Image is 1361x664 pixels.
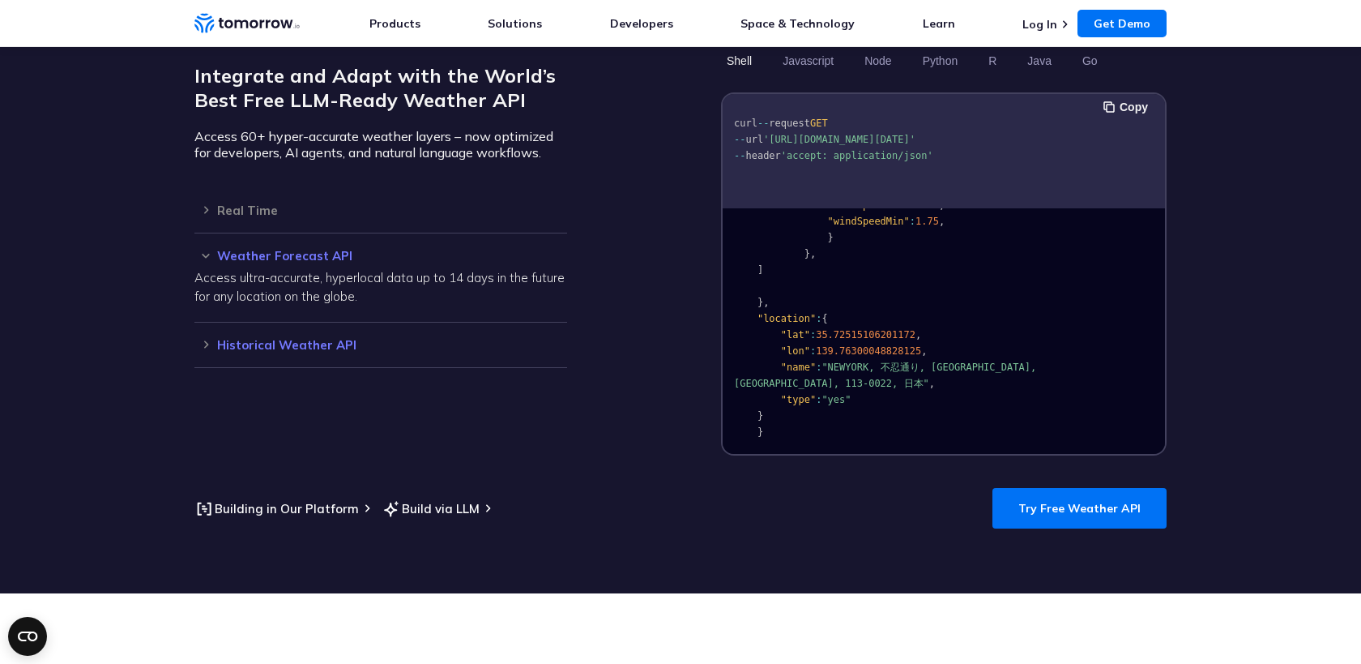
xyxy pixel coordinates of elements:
[915,329,921,341] span: ,
[917,47,964,75] button: Python
[1022,47,1057,75] button: Java
[734,118,757,129] span: curl
[610,16,673,31] a: Developers
[734,150,745,161] span: --
[763,134,915,145] span: '[URL][DOMAIN_NAME][DATE]'
[810,248,816,259] span: ,
[194,11,300,36] a: Home link
[816,313,821,324] span: :
[810,118,828,129] span: GET
[781,345,810,357] span: "lon"
[757,426,763,438] span: }
[734,134,745,145] span: --
[194,63,567,112] h2: Integrate and Adapt with the World’s Best Free LLM-Ready Weather API
[910,216,915,227] span: :
[921,345,927,357] span: ,
[194,268,567,306] p: Access ultra-accurate, hyperlocal data up to 14 days in the future for any location on the globe.
[488,16,542,31] a: Solutions
[8,617,47,656] button: Open CMP widget
[777,47,839,75] button: Javascript
[915,216,939,227] span: 1.75
[769,118,810,129] span: request
[816,362,821,373] span: :
[194,128,567,161] p: Access 60+ hyper-accurate weather layers – now optimized for developers, AI agents, and natural l...
[781,150,933,161] span: 'accept: application/json'
[816,345,921,357] span: 139.76300048828125
[781,362,816,373] span: "name"
[992,488,1167,529] a: Try Free Weather API
[757,297,763,308] span: }
[828,199,910,211] span: "windSpeedMax"
[194,204,567,216] h3: Real Time
[816,329,915,341] span: 35.72515106201172
[734,362,1042,389] span: "NEWYORK, 不忍通り, [GEOGRAPHIC_DATA], [GEOGRAPHIC_DATA], 113-0022, 日本"
[382,499,480,519] a: Build via LLM
[1022,17,1057,32] a: Log In
[923,16,955,31] a: Learn
[804,248,810,259] span: }
[745,134,763,145] span: url
[369,16,420,31] a: Products
[757,264,763,276] span: ]
[939,216,945,227] span: ,
[721,47,757,75] button: Shell
[816,394,821,405] span: :
[194,250,567,262] h3: Weather Forecast API
[929,378,935,389] span: ,
[828,232,834,243] span: }
[763,297,769,308] span: ,
[915,199,939,211] span: 7.36
[1077,47,1103,75] button: Go
[939,199,945,211] span: ,
[821,394,851,405] span: "yes"
[983,47,1002,75] button: R
[1103,98,1153,116] button: Copy
[781,394,816,405] span: "type"
[745,150,780,161] span: header
[757,118,769,129] span: --
[810,345,816,357] span: :
[910,199,915,211] span: :
[859,47,897,75] button: Node
[740,16,855,31] a: Space & Technology
[194,499,359,519] a: Building in Our Platform
[757,313,816,324] span: "location"
[810,329,816,341] span: :
[1077,10,1167,37] a: Get Demo
[821,313,827,324] span: {
[781,329,810,341] span: "lat"
[194,339,567,351] h3: Historical Weather API
[828,216,910,227] span: "windSpeedMin"
[757,410,763,422] span: }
